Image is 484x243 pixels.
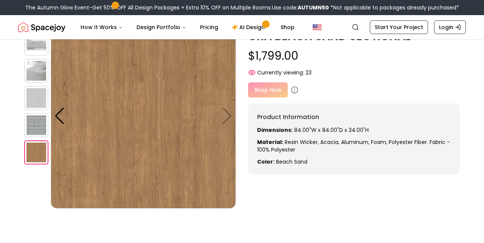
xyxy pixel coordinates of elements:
[74,20,301,35] nav: Main
[24,140,48,164] img: https://storage.googleapis.com/spacejoy-main/assets/60a7d39f7c68df0023984142/product_7_0k2c5ni4ddo2
[18,20,65,35] img: Spacejoy Logo
[226,20,273,35] a: AI Design
[18,20,65,35] a: Spacejoy
[194,20,224,35] a: Pricing
[306,69,312,76] span: 23
[276,158,307,166] span: beach sand
[313,23,322,32] img: United States
[51,23,236,209] img: https://storage.googleapis.com/spacejoy-main/assets/60a7d39f7c68df0023984142/product_7_0k2c5ni4ddo2
[434,20,466,34] a: Login
[257,126,451,134] p: 84.00"W x 84.00"D x 34.00"H
[370,20,428,34] a: Start Your Project
[24,113,48,137] img: https://storage.googleapis.com/spacejoy-main/assets/60a7d39f7c68df0023984142/product_6_lfjhdfa49il
[257,138,283,146] strong: Material:
[18,15,466,39] nav: Global
[329,4,459,11] span: *Not applicable to packages already purchased*
[25,4,459,11] div: The Autumn Glow Event-Get 50% OFF All Design Packages + Extra 10% OFF on Multiple Rooms.
[257,126,293,134] strong: Dimensions:
[257,113,451,122] h6: Product Information
[74,20,129,35] button: How It Works
[248,49,460,63] p: $1,799.00
[257,158,275,166] strong: Color:
[248,29,460,43] p: ORA BEACH SAND SECTIONAL
[24,86,48,110] img: https://storage.googleapis.com/spacejoy-main/assets/60a7d39f7c68df0023984142/product_5_820b3i2l3e78
[24,31,48,56] img: https://storage.googleapis.com/spacejoy-main/assets/60a7d39f7c68df0023984142/product_3_cn4abkg4h6hd
[257,69,304,76] span: Currently viewing:
[298,4,329,11] b: AUTUMN50
[272,4,329,11] span: Use code:
[130,20,192,35] button: Design Portfolio
[275,20,301,35] a: Shop
[24,59,48,83] img: https://storage.googleapis.com/spacejoy-main/assets/60a7d39f7c68df0023984142/product_4_4flfj5pa00ho
[257,138,450,153] span: Resin wicker, Acacia, aluminum, foam, polyester fiber. Fabric - 100% polyester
